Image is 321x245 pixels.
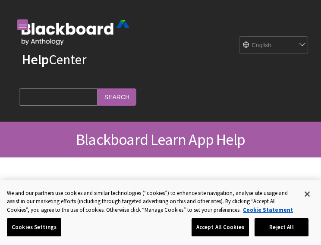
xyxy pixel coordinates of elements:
button: Reject All [255,218,308,236]
a: HelpCenter [22,51,86,68]
input: Search [98,88,136,105]
select: Site Language Selector [239,37,300,54]
strong: Help [22,51,49,68]
span: Blackboard Learn App Help [76,130,245,149]
button: Close [298,185,317,204]
a: More information about your privacy, opens in a new tab [243,206,293,214]
img: Blackboard by Anthology [22,20,129,45]
div: We and our partners use cookies and similar technologies (“cookies”) to enhance site navigation, ... [7,189,298,214]
button: Accept All Cookies [192,218,249,236]
button: Cookies Settings [7,218,61,236]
